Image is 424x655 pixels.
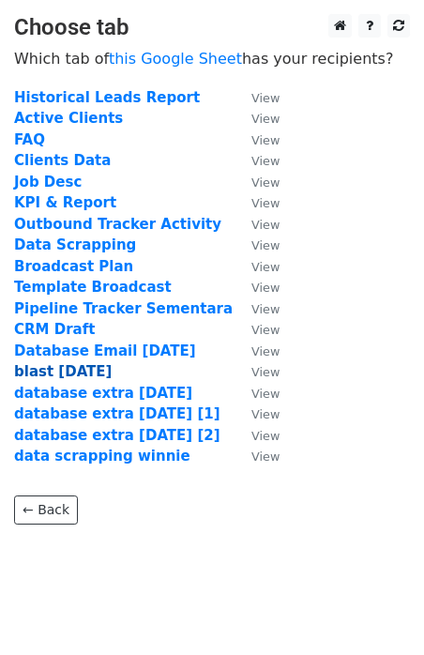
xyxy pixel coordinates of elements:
[14,300,233,317] a: Pipeline Tracker Sementara
[251,387,280,401] small: View
[251,260,280,274] small: View
[251,175,280,190] small: View
[14,131,45,148] a: FAQ
[251,196,280,210] small: View
[233,89,280,106] a: View
[251,281,280,295] small: View
[233,343,280,359] a: View
[233,321,280,338] a: View
[14,174,82,190] a: Job Desc
[233,448,280,465] a: View
[233,300,280,317] a: View
[14,216,221,233] a: Outbound Tracker Activity
[251,302,280,316] small: View
[251,154,280,168] small: View
[233,236,280,253] a: View
[14,14,410,41] h3: Choose tab
[251,218,280,232] small: View
[14,258,133,275] a: Broadcast Plan
[14,321,95,338] a: CRM Draft
[14,49,410,69] p: Which tab of has your recipients?
[14,152,111,169] a: Clients Data
[233,363,280,380] a: View
[14,89,200,106] a: Historical Leads Report
[251,407,280,421] small: View
[251,238,280,252] small: View
[233,194,280,211] a: View
[233,427,280,444] a: View
[251,344,280,358] small: View
[14,279,172,296] a: Template Broadcast
[330,565,424,655] iframe: Chat Widget
[14,110,123,127] a: Active Clients
[233,258,280,275] a: View
[233,279,280,296] a: View
[251,449,280,464] small: View
[14,363,112,380] a: blast [DATE]
[251,323,280,337] small: View
[14,427,220,444] a: database extra [DATE] [2]
[233,385,280,402] a: View
[251,91,280,105] small: View
[251,133,280,147] small: View
[14,495,78,525] a: ← Back
[14,385,192,402] a: database extra [DATE]
[233,110,280,127] a: View
[14,343,196,359] a: Database Email [DATE]
[233,405,280,422] a: View
[109,50,242,68] a: this Google Sheet
[14,236,136,253] a: Data Scrapping
[14,405,220,422] a: database extra [DATE] [1]
[251,429,280,443] small: View
[251,112,280,126] small: View
[233,174,280,190] a: View
[14,448,190,465] a: data scrapping winnie
[233,216,280,233] a: View
[233,131,280,148] a: View
[251,365,280,379] small: View
[233,152,280,169] a: View
[14,194,116,211] a: KPI & Report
